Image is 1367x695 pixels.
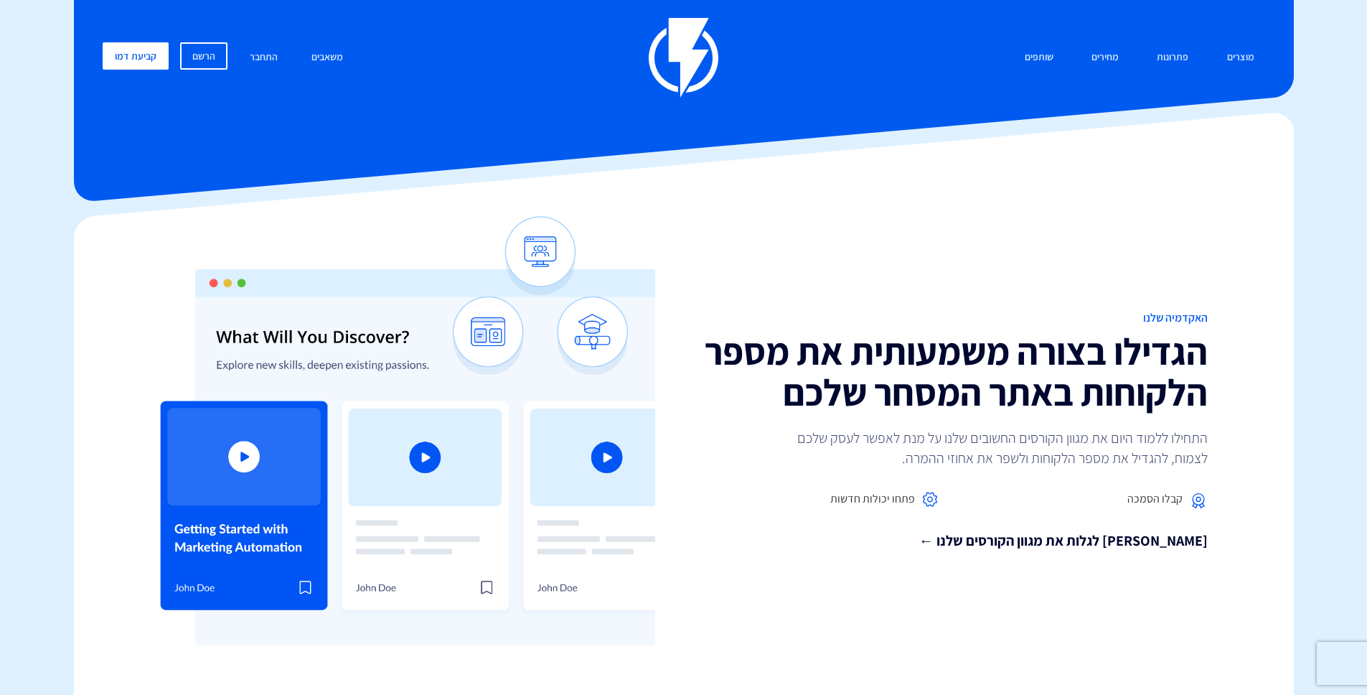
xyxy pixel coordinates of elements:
span: פתחו יכולות חדשות [830,491,915,508]
p: התחילו ללמוד היום את מגוון הקורסים החשובים שלנו על מנת לאפשר לעסק שלכם לצמוח, להגדיל את מספר הלקו... [777,428,1208,468]
a: קביעת דמו [103,42,169,70]
a: התחבר [239,42,288,73]
h1: האקדמיה שלנו [695,312,1208,325]
a: מחירים [1081,42,1129,73]
a: מוצרים [1216,42,1265,73]
h2: הגדילו בצורה משמעותית את מספר הלקוחות באתר המסחר שלכם [695,331,1208,413]
a: הרשם [180,42,227,70]
a: משאבים [301,42,354,73]
a: [PERSON_NAME] לגלות את מגוון הקורסים שלנו ← [695,531,1208,551]
span: קבלו הסמכה [1127,491,1183,508]
a: פתרונות [1146,42,1199,73]
a: שותפים [1014,42,1064,73]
